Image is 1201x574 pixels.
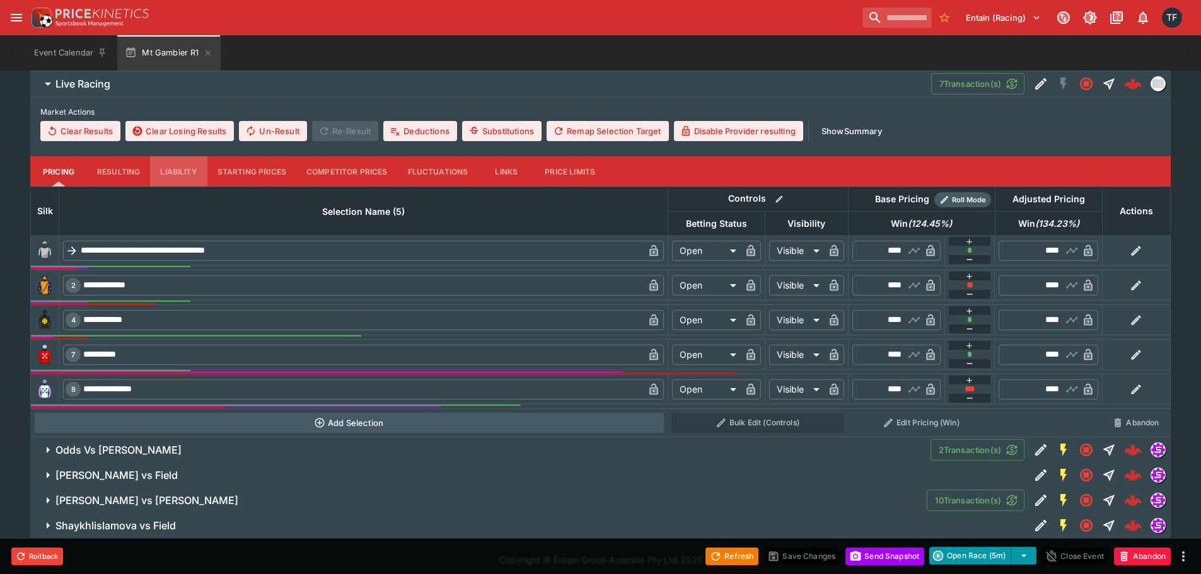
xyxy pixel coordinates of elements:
a: e62b7bfc-a6d8-4b4c-a4b4-9f1b6f89d9dc [1120,513,1146,538]
button: Abandon [1114,548,1171,565]
button: Resulting [87,156,150,187]
button: Notifications [1132,6,1154,29]
img: runner 2 [35,275,55,296]
img: Sportsbook Management [55,21,124,26]
button: SGM Enabled [1052,489,1075,512]
button: Straight [1098,514,1120,537]
button: Straight [1098,439,1120,461]
img: liveracing [1151,77,1165,91]
button: Add Selection [35,413,664,433]
div: 8e1d46d3-98fe-4b6e-9bdf-20089bb7ad62 [1124,75,1142,93]
h6: Live Racing [55,77,110,91]
button: Tom Flynn [1158,4,1186,32]
span: Win(124.45%) [877,216,966,231]
button: Clear Losing Results [125,121,234,141]
button: Rollback [11,548,63,565]
span: Roll Mode [947,195,991,205]
button: Fluctuations [398,156,479,187]
span: Win(134.23%) [1004,216,1093,231]
svg: Closed [1079,442,1094,457]
span: Mark an event as closed and abandoned. [1114,549,1171,561]
button: [PERSON_NAME] vs [PERSON_NAME] [30,488,927,513]
button: Liability [150,156,207,187]
svg: Closed [1079,76,1094,91]
div: simulator [1151,518,1166,533]
div: Open [672,310,741,330]
a: 9211ef69-4dd1-44da-aad5-fda1a4151de4 [1120,462,1146,488]
div: Visible [769,345,824,365]
button: Connected to PK [1052,6,1075,29]
th: Controls [668,187,848,212]
span: Betting Status [672,216,761,231]
div: Open [672,379,741,399]
input: search [862,8,932,28]
em: ( 124.45 %) [908,216,952,231]
a: 23d812cc-6fb0-4059-a8a6-93a0bdd38ff2 [1120,488,1146,513]
button: Closed [1075,489,1098,512]
button: ShowSummary [814,121,890,141]
button: Closed [1075,72,1098,95]
button: 7Transaction(s) [931,73,1024,95]
div: Base Pricing [870,192,934,207]
button: select merge strategy [1011,547,1036,565]
button: Deductions [383,121,457,141]
div: split button [929,547,1036,565]
button: Mt Gambier R1 [117,35,220,71]
button: SGM Disabled [1052,72,1075,95]
th: Adjusted Pricing [995,187,1102,212]
img: simulator [1151,468,1165,482]
div: Open [672,275,741,296]
span: Selection Name (5) [308,204,419,219]
img: logo-cerberus--red.svg [1124,441,1142,459]
button: more [1176,549,1191,564]
button: Straight [1098,464,1120,486]
button: Edit Detail [1030,514,1052,537]
button: open drawer [5,6,28,29]
button: Open Race (5m) [929,547,1011,565]
button: Abandon [1106,413,1166,433]
a: 8e1d46d3-98fe-4b6e-9bdf-20089bb7ad62 [1120,71,1146,96]
h6: Shaykhlislamova vs Field [55,519,176,532]
div: Visible [769,275,824,296]
h6: [PERSON_NAME] vs Field [55,469,178,482]
div: Open [672,345,741,365]
h6: [PERSON_NAME] vs [PERSON_NAME] [55,494,238,507]
button: Remap Selection Target [547,121,669,141]
div: Visible [769,241,824,261]
span: 4 [69,316,78,324]
span: Visibility [774,216,839,231]
img: logo-cerberus--red.svg [1124,517,1142,534]
img: runner 7 [35,345,55,365]
img: PriceKinetics [55,9,149,18]
button: No Bookmarks [934,8,954,28]
label: Market Actions [40,102,1161,121]
button: Odds Vs [PERSON_NAME] [30,437,931,462]
img: runner 8 [35,379,55,399]
div: liveracing [1151,76,1166,91]
div: Open [672,241,741,261]
div: Visible [769,379,824,399]
img: simulator [1151,493,1165,507]
button: Competitor Prices [296,156,398,187]
button: Clear Results [40,121,120,141]
button: Closed [1075,514,1098,537]
button: Event Calendar [26,35,115,71]
button: SGM Enabled [1052,464,1075,486]
button: [PERSON_NAME] vs Field [30,462,1030,488]
button: Straight [1098,489,1120,512]
button: Un-Result [239,121,306,141]
div: 77f33ac7-24f9-434b-abb5-6b4377218a49 [1124,441,1142,459]
svg: Closed [1079,468,1094,483]
img: PriceKinetics Logo [28,5,53,30]
div: 9211ef69-4dd1-44da-aad5-fda1a4151de4 [1124,466,1142,484]
div: Tom Flynn [1162,8,1182,28]
span: 8 [69,385,78,394]
div: e62b7bfc-a6d8-4b4c-a4b4-9f1b6f89d9dc [1124,517,1142,534]
button: Edit Detail [1030,72,1052,95]
button: Select Tenant [958,8,1048,28]
svg: Closed [1079,493,1094,508]
button: Edit Detail [1030,464,1052,486]
img: blank-silk.png [35,241,55,261]
img: runner 4 [35,310,55,330]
